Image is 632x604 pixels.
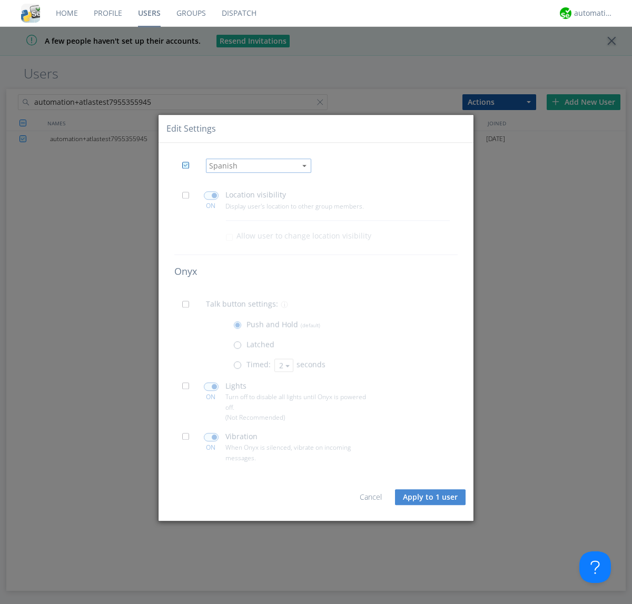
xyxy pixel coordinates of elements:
[166,123,216,135] div: Edit Settings
[174,267,458,278] h4: Onyx
[209,161,296,171] div: Spanish
[21,4,40,23] img: cddb5a64eb264b2086981ab96f4c1ba7
[574,8,614,18] div: automation+atlas
[395,489,466,505] button: Apply to 1 user
[560,7,571,19] img: d2d01cd9b4174d08988066c6d424eccd
[302,165,307,167] img: caret-down-sm.svg
[360,492,382,502] a: Cancel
